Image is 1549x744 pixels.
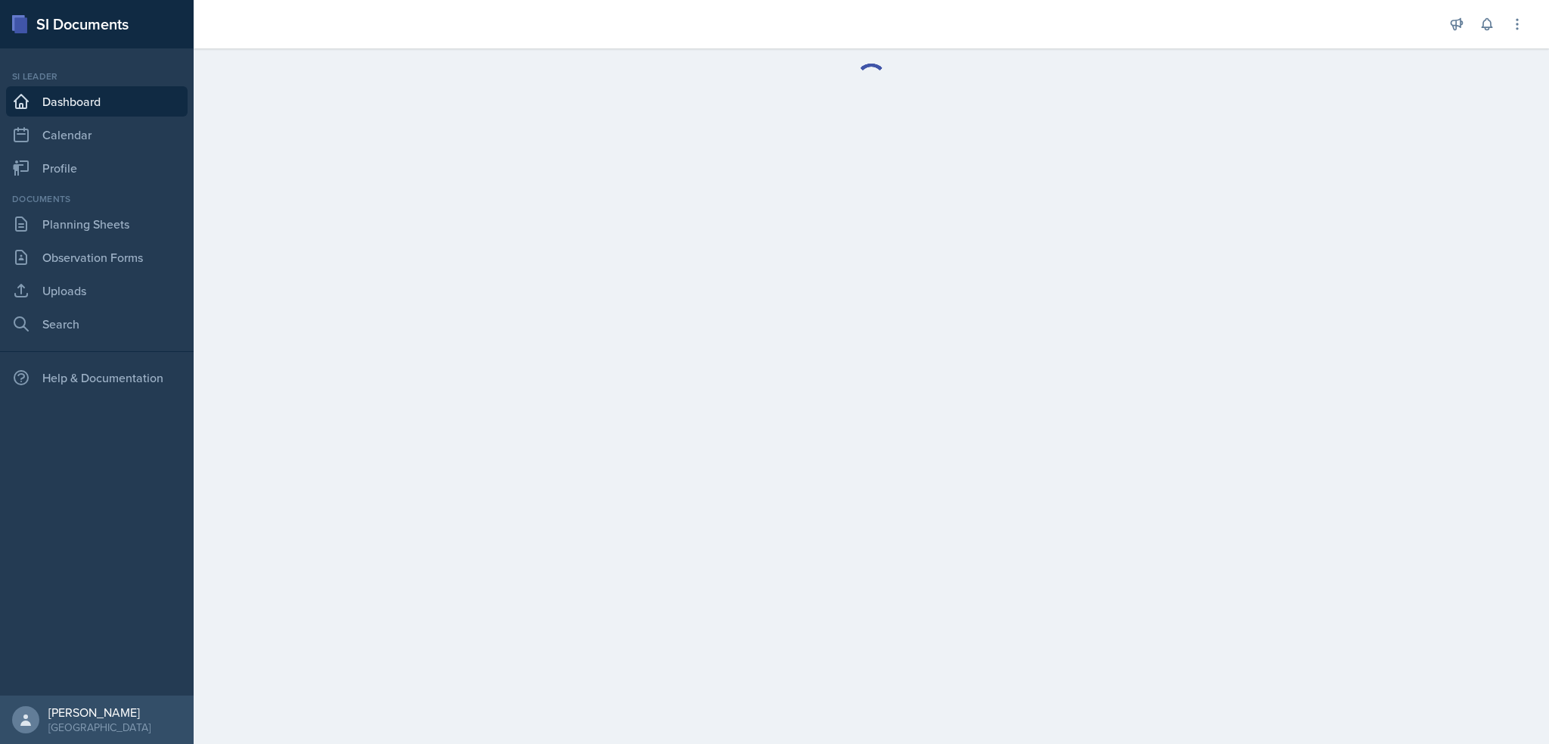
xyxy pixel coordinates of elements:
[48,720,151,735] div: [GEOGRAPHIC_DATA]
[6,363,188,393] div: Help & Documentation
[6,86,188,117] a: Dashboard
[6,120,188,150] a: Calendar
[6,242,188,272] a: Observation Forms
[6,309,188,339] a: Search
[6,153,188,183] a: Profile
[6,70,188,83] div: Si leader
[6,209,188,239] a: Planning Sheets
[6,275,188,306] a: Uploads
[6,192,188,206] div: Documents
[48,705,151,720] div: [PERSON_NAME]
